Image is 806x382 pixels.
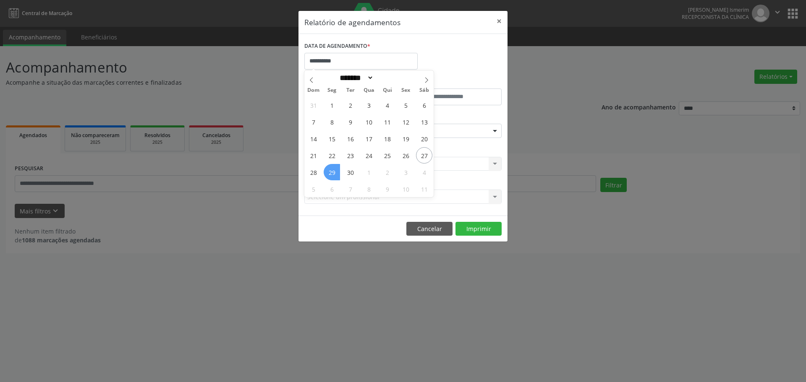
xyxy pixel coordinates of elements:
[360,88,378,93] span: Qua
[455,222,502,236] button: Imprimir
[398,181,414,197] span: Outubro 10, 2025
[324,181,340,197] span: Outubro 6, 2025
[337,73,374,82] select: Month
[324,114,340,130] span: Setembro 8, 2025
[361,181,377,197] span: Outubro 8, 2025
[379,147,395,164] span: Setembro 25, 2025
[342,114,359,130] span: Setembro 9, 2025
[379,114,395,130] span: Setembro 11, 2025
[361,147,377,164] span: Setembro 24, 2025
[304,40,370,53] label: DATA DE AGENDAMENTO
[304,88,323,93] span: Dom
[304,17,400,28] h5: Relatório de agendamentos
[416,130,432,147] span: Setembro 20, 2025
[305,164,322,180] span: Setembro 28, 2025
[398,130,414,147] span: Setembro 19, 2025
[361,97,377,113] span: Setembro 3, 2025
[342,164,359,180] span: Setembro 30, 2025
[379,181,395,197] span: Outubro 9, 2025
[416,114,432,130] span: Setembro 13, 2025
[305,181,322,197] span: Outubro 5, 2025
[361,130,377,147] span: Setembro 17, 2025
[398,114,414,130] span: Setembro 12, 2025
[416,97,432,113] span: Setembro 6, 2025
[305,97,322,113] span: Agosto 31, 2025
[379,130,395,147] span: Setembro 18, 2025
[342,97,359,113] span: Setembro 2, 2025
[323,88,341,93] span: Seg
[416,181,432,197] span: Outubro 11, 2025
[416,147,432,164] span: Setembro 27, 2025
[361,164,377,180] span: Outubro 1, 2025
[324,97,340,113] span: Setembro 1, 2025
[305,130,322,147] span: Setembro 14, 2025
[342,181,359,197] span: Outubro 7, 2025
[398,147,414,164] span: Setembro 26, 2025
[342,130,359,147] span: Setembro 16, 2025
[342,147,359,164] span: Setembro 23, 2025
[324,130,340,147] span: Setembro 15, 2025
[415,88,434,93] span: Sáb
[491,11,508,31] button: Close
[398,97,414,113] span: Setembro 5, 2025
[305,114,322,130] span: Setembro 7, 2025
[361,114,377,130] span: Setembro 10, 2025
[406,222,453,236] button: Cancelar
[324,164,340,180] span: Setembro 29, 2025
[324,147,340,164] span: Setembro 22, 2025
[379,97,395,113] span: Setembro 4, 2025
[398,164,414,180] span: Outubro 3, 2025
[379,164,395,180] span: Outubro 2, 2025
[397,88,415,93] span: Sex
[416,164,432,180] span: Outubro 4, 2025
[378,88,397,93] span: Qui
[405,75,502,88] label: ATÉ
[305,147,322,164] span: Setembro 21, 2025
[341,88,360,93] span: Ter
[374,73,401,82] input: Year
